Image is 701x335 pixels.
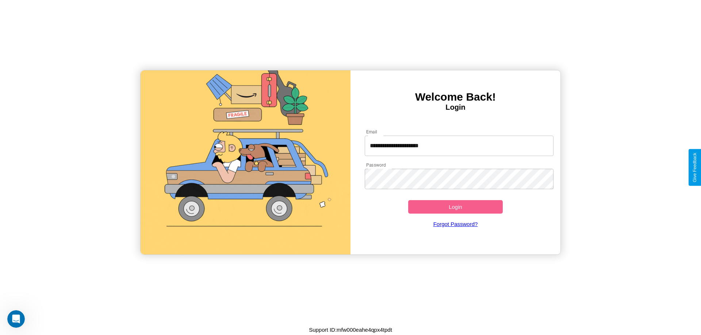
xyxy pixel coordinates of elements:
label: Password [366,162,386,168]
h4: Login [350,103,560,112]
div: Give Feedback [692,153,697,182]
iframe: Intercom live chat [7,310,25,328]
label: Email [366,129,378,135]
button: Login [408,200,503,214]
h3: Welcome Back! [350,91,560,103]
a: Forgot Password? [361,214,550,234]
p: Support ID: mfw000eahe4qpx4tpdt [309,325,392,335]
img: gif [141,70,350,254]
